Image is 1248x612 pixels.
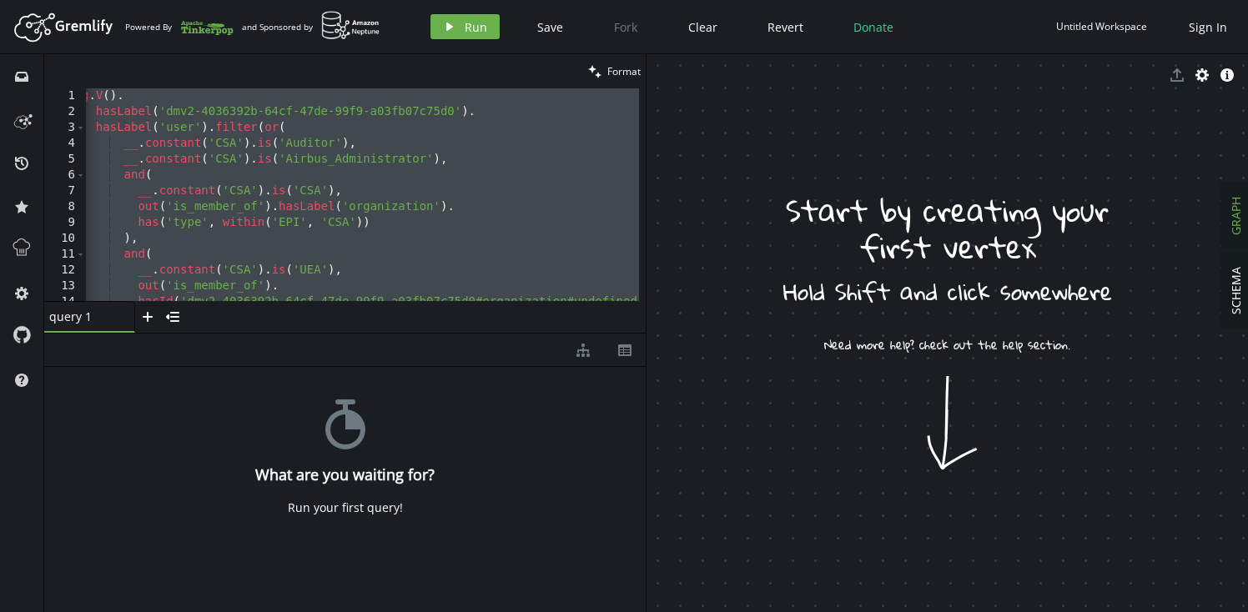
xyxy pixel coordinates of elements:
div: 1 [44,88,86,104]
div: Powered By [125,13,234,42]
span: Run [465,19,487,35]
button: Sign In [1180,14,1235,39]
button: Revert [755,14,816,39]
div: 4 [44,136,86,152]
button: Save [525,14,576,39]
span: Sign In [1189,19,1227,35]
div: 5 [44,152,86,168]
div: Untitled Workspace [1056,20,1147,33]
img: AWS Neptune [321,11,380,40]
span: GRAPH [1228,197,1244,235]
button: Clear [676,14,730,39]
span: Revert [767,19,803,35]
span: query 1 [49,309,116,324]
div: Run your first query! [288,500,403,515]
div: 3 [44,120,86,136]
span: Format [607,64,641,78]
button: Run [430,14,500,39]
span: Clear [688,19,717,35]
div: 2 [44,104,86,120]
div: 11 [44,247,86,263]
h4: What are you waiting for? [255,466,435,484]
span: SCHEMA [1228,267,1244,314]
div: 12 [44,263,86,278]
span: Save [537,19,563,35]
div: 13 [44,278,86,294]
div: 6 [44,168,86,183]
button: Donate [841,14,906,39]
button: Fork [601,14,651,39]
span: Fork [614,19,637,35]
div: 14 [44,294,86,310]
div: 10 [44,231,86,247]
button: Format [583,54,646,88]
div: 7 [44,183,86,199]
div: 8 [44,199,86,215]
div: 9 [44,215,86,231]
div: and Sponsored by [242,11,380,43]
span: Donate [853,19,893,35]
